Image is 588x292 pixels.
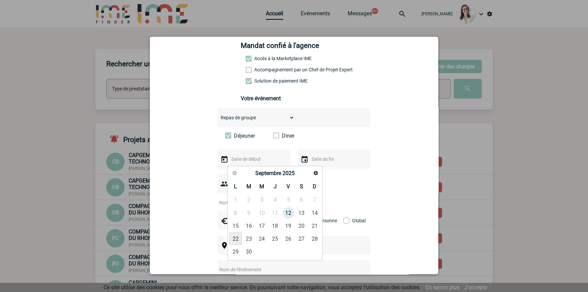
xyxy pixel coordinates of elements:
[313,170,318,176] span: Suivant
[308,207,321,219] a: 14
[287,183,290,190] span: Vendredi
[282,233,295,245] a: 26
[241,41,319,50] h4: Mandat confié à l'agence
[308,233,321,245] a: 28
[229,245,242,258] a: 29
[230,155,277,164] input: Date de début
[313,183,316,190] span: Dimanche
[295,207,308,219] a: 13
[311,168,320,178] a: Suivant
[308,220,321,232] a: 21
[295,233,308,245] a: 27
[246,78,276,84] label: Conformité aux process achat client, Prise en charge de la facturation, Mutualisation de plusieur...
[229,220,242,232] a: 15
[343,211,347,230] label: Global
[218,198,281,207] input: Nombre de participants
[246,67,276,72] label: Prestation payante
[269,220,281,232] a: 18
[234,183,237,190] span: Lundi
[246,56,276,61] label: Accès à la Marketplace IME
[300,183,303,190] span: Samedi
[310,155,357,164] input: Date de fin
[256,220,268,232] a: 17
[295,220,308,232] a: 20
[242,220,255,232] a: 16
[269,233,281,245] a: 25
[246,183,251,190] span: Mardi
[229,233,242,245] a: 22
[259,183,264,190] span: Mercredi
[274,183,277,190] span: Jeudi
[282,220,295,232] a: 19
[218,265,352,274] input: Nom de l'événement
[273,133,312,139] label: Diner
[282,170,295,176] span: 2025
[241,95,348,102] h3: Votre événement
[255,170,281,176] span: Septembre
[242,233,255,245] a: 23
[256,233,268,245] a: 24
[282,207,295,219] a: 12
[242,245,255,258] a: 30
[225,133,264,139] label: Déjeuner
